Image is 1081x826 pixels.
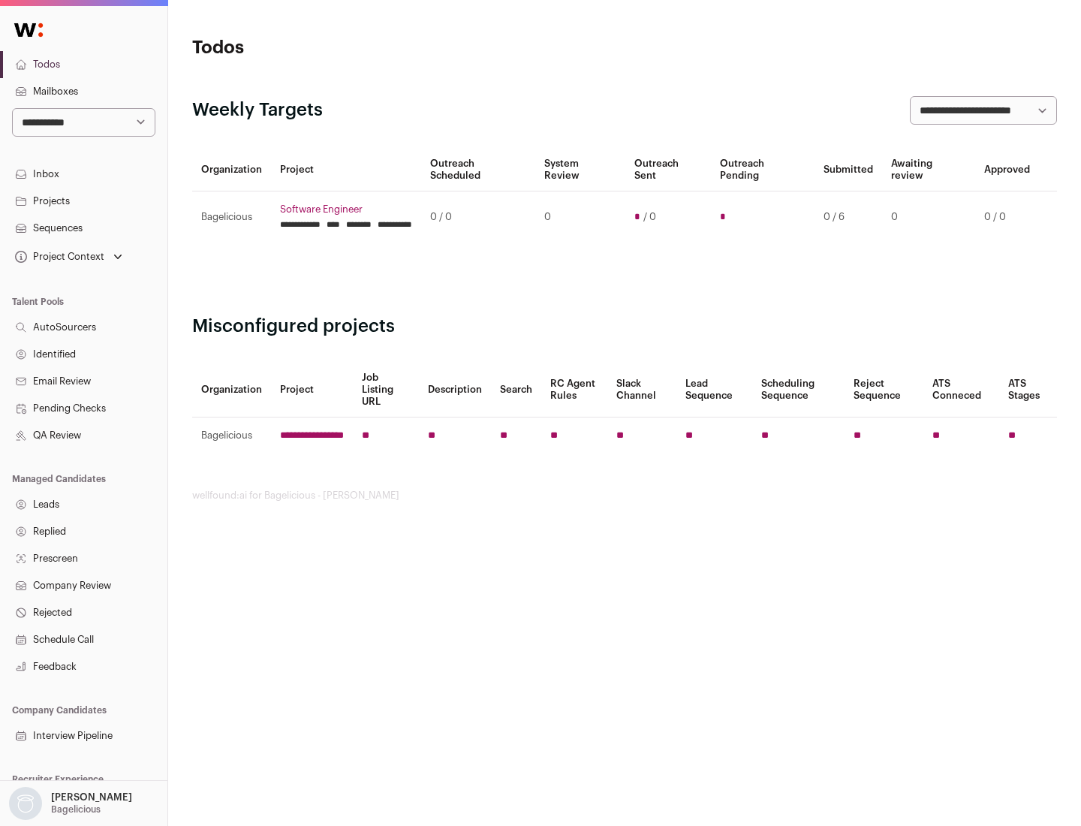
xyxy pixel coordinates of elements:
th: Reject Sequence [845,363,924,418]
th: Outreach Pending [711,149,814,191]
th: System Review [535,149,625,191]
th: Outreach Scheduled [421,149,535,191]
th: Outreach Sent [625,149,712,191]
h1: Todos [192,36,480,60]
footer: wellfound:ai for Bagelicious - [PERSON_NAME] [192,490,1057,502]
td: 0 [882,191,975,243]
th: Lead Sequence [676,363,752,418]
th: Description [419,363,491,418]
th: Submitted [815,149,882,191]
th: Organization [192,363,271,418]
th: Project [271,149,421,191]
button: Open dropdown [6,787,135,820]
h2: Weekly Targets [192,98,323,122]
td: 0 / 0 [975,191,1039,243]
th: Slack Channel [607,363,676,418]
td: Bagelicious [192,191,271,243]
td: 0 / 6 [815,191,882,243]
img: nopic.png [9,787,42,820]
th: Project [271,363,353,418]
td: Bagelicious [192,418,271,454]
button: Open dropdown [12,246,125,267]
th: ATS Stages [999,363,1057,418]
p: [PERSON_NAME] [51,791,132,803]
img: Wellfound [6,15,51,45]
td: 0 / 0 [421,191,535,243]
th: Approved [975,149,1039,191]
div: Project Context [12,251,104,263]
h2: Misconfigured projects [192,315,1057,339]
th: Organization [192,149,271,191]
span: / 0 [643,211,656,223]
a: Software Engineer [280,203,412,216]
th: Awaiting review [882,149,975,191]
th: RC Agent Rules [541,363,607,418]
th: Scheduling Sequence [752,363,845,418]
th: Job Listing URL [353,363,419,418]
p: Bagelicious [51,803,101,815]
th: ATS Conneced [923,363,998,418]
td: 0 [535,191,625,243]
th: Search [491,363,541,418]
